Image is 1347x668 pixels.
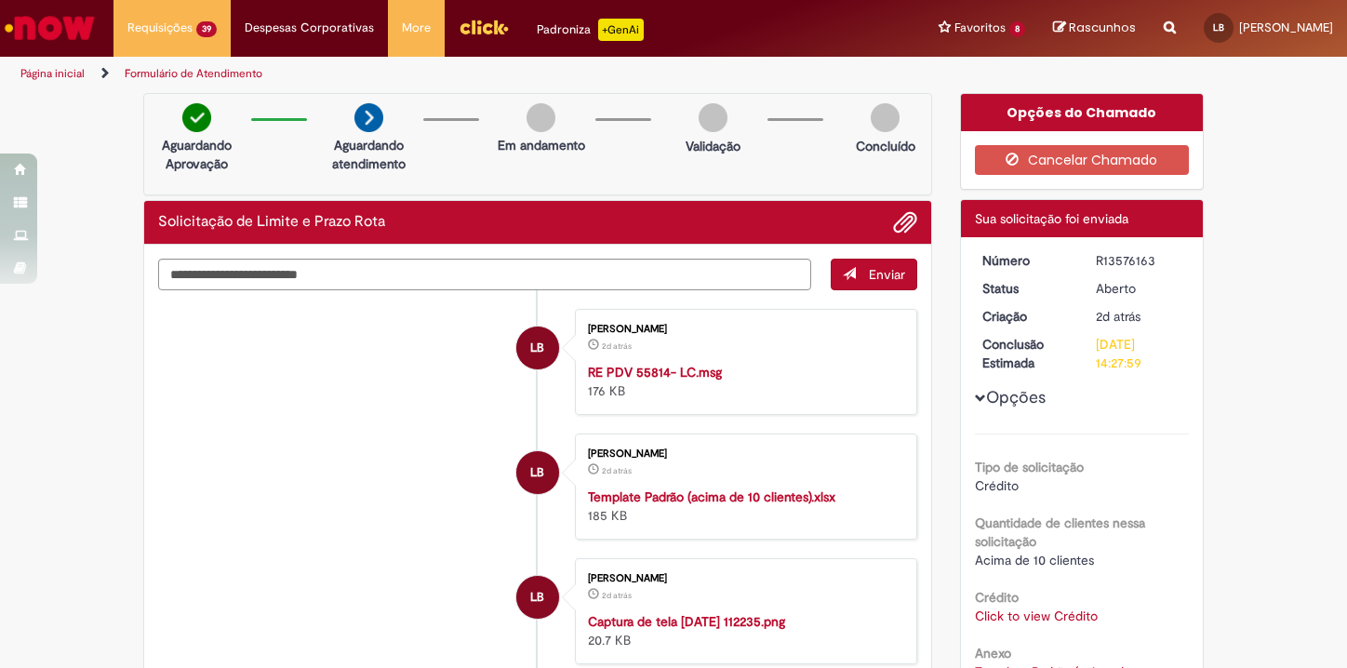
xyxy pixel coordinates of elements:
dt: Status [968,279,1083,298]
time: 29/09/2025 11:27:32 [602,465,632,476]
span: 2d atrás [602,465,632,476]
a: RE PDV 55814- LC.msg [588,364,722,381]
time: 29/09/2025 11:27:52 [602,341,632,352]
p: Concluído [856,137,915,155]
span: 2d atrás [1096,308,1140,325]
span: Despesas Corporativas [245,19,374,37]
span: Acima de 10 clientes [975,552,1094,568]
p: Validação [686,137,740,155]
button: Adicionar anexos [893,210,917,234]
img: check-circle-green.png [182,103,211,132]
span: Crédito [975,477,1019,494]
div: Leticia Reis Canha Bezerra [516,576,559,619]
p: Aguardando atendimento [324,136,414,173]
a: Click to view Crédito [975,608,1098,624]
span: More [402,19,431,37]
div: [PERSON_NAME] [588,573,898,584]
div: Leticia Reis Canha Bezerra [516,327,559,369]
span: 2d atrás [602,590,632,601]
dt: Criação [968,307,1083,326]
p: Em andamento [498,136,585,154]
img: ServiceNow [2,9,98,47]
a: Captura de tela [DATE] 112235.png [588,613,785,630]
button: Enviar [831,259,917,290]
div: 29/09/2025 11:27:55 [1096,307,1182,326]
div: Opções do Chamado [961,94,1204,131]
div: [DATE] 14:27:59 [1096,335,1182,372]
img: click_logo_yellow_360x200.png [459,13,509,41]
span: Enviar [869,266,905,283]
b: Quantidade de clientes nessa solicitação [975,514,1145,550]
img: arrow-next.png [354,103,383,132]
div: 20.7 KB [588,612,898,649]
a: Template Padrão (acima de 10 clientes).xlsx [588,488,835,505]
div: R13576163 [1096,251,1182,270]
span: Requisições [127,19,193,37]
a: Rascunhos [1053,20,1136,37]
b: Anexo [975,645,1011,661]
span: LB [1213,21,1224,33]
p: +GenAi [598,19,644,41]
span: Sua solicitação foi enviada [975,210,1128,227]
span: Rascunhos [1069,19,1136,36]
div: 176 KB [588,363,898,400]
dt: Conclusão Estimada [968,335,1083,372]
span: LB [530,326,544,370]
img: img-circle-grey.png [699,103,727,132]
span: 8 [1009,21,1025,37]
span: 2d atrás [602,341,632,352]
time: 29/09/2025 11:23:16 [602,590,632,601]
dt: Número [968,251,1083,270]
span: Favoritos [954,19,1006,37]
span: [PERSON_NAME] [1239,20,1333,35]
b: Crédito [975,589,1019,606]
div: Padroniza [537,19,644,41]
div: Leticia Reis Canha Bezerra [516,451,559,494]
span: LB [530,575,544,620]
h2: Solicitação de Limite e Prazo Rota Histórico de tíquete [158,214,385,231]
span: LB [530,450,544,495]
textarea: Digite sua mensagem aqui... [158,259,811,290]
ul: Trilhas de página [14,57,884,91]
p: Aguardando Aprovação [152,136,242,173]
div: [PERSON_NAME] [588,448,898,460]
img: img-circle-grey.png [871,103,900,132]
b: Tipo de solicitação [975,459,1084,475]
time: 29/09/2025 11:27:55 [1096,308,1140,325]
img: img-circle-grey.png [527,103,555,132]
span: 39 [196,21,217,37]
div: [PERSON_NAME] [588,324,898,335]
div: 185 KB [588,488,898,525]
button: Cancelar Chamado [975,145,1190,175]
a: Formulário de Atendimento [125,66,262,81]
div: Aberto [1096,279,1182,298]
a: Página inicial [20,66,85,81]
